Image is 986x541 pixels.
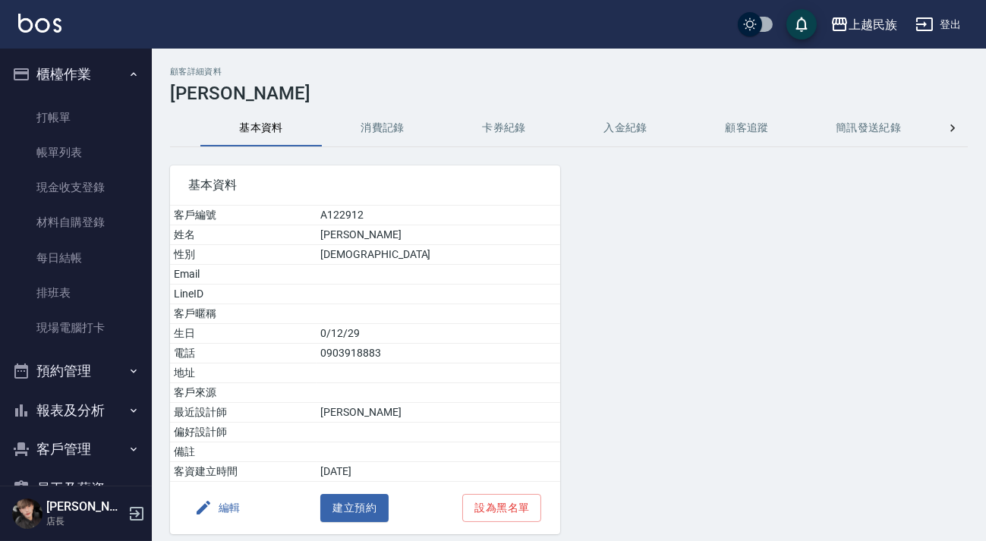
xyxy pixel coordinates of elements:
[170,423,317,442] td: 偏好設計師
[6,275,146,310] a: 排班表
[462,494,541,522] button: 設為黑名單
[6,469,146,508] button: 員工及薪資
[200,110,322,146] button: 基本資料
[317,206,559,225] td: A122912
[317,324,559,344] td: 0/12/29
[12,499,43,529] img: Person
[170,225,317,245] td: 姓名
[786,9,817,39] button: save
[824,9,903,40] button: 上越民族
[317,344,559,363] td: 0903918883
[317,462,559,482] td: [DATE]
[170,304,317,324] td: 客戶暱稱
[6,55,146,94] button: 櫃檯作業
[170,462,317,482] td: 客資建立時間
[170,67,968,77] h2: 顧客詳細資料
[686,110,808,146] button: 顧客追蹤
[188,178,542,193] span: 基本資料
[317,403,559,423] td: [PERSON_NAME]
[170,324,317,344] td: 生日
[170,403,317,423] td: 最近設計師
[170,265,317,285] td: Email
[170,285,317,304] td: LineID
[6,205,146,240] a: 材料自購登錄
[6,170,146,205] a: 現金收支登錄
[909,11,968,39] button: 登出
[170,363,317,383] td: 地址
[170,442,317,462] td: 備註
[6,429,146,469] button: 客戶管理
[320,494,389,522] button: 建立預約
[565,110,686,146] button: 入金紀錄
[170,383,317,403] td: 客戶來源
[170,245,317,265] td: 性別
[170,344,317,363] td: 電話
[808,110,929,146] button: 簡訊發送紀錄
[188,494,247,522] button: 編輯
[849,15,897,34] div: 上越民族
[6,351,146,391] button: 預約管理
[46,499,124,514] h5: [PERSON_NAME]
[322,110,443,146] button: 消費記錄
[170,83,968,104] h3: [PERSON_NAME]
[6,391,146,430] button: 報表及分析
[46,514,124,528] p: 店長
[170,206,317,225] td: 客戶編號
[6,310,146,345] a: 現場電腦打卡
[6,241,146,275] a: 每日結帳
[6,100,146,135] a: 打帳單
[6,135,146,170] a: 帳單列表
[18,14,61,33] img: Logo
[317,225,559,245] td: [PERSON_NAME]
[317,245,559,265] td: [DEMOGRAPHIC_DATA]
[443,110,565,146] button: 卡券紀錄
